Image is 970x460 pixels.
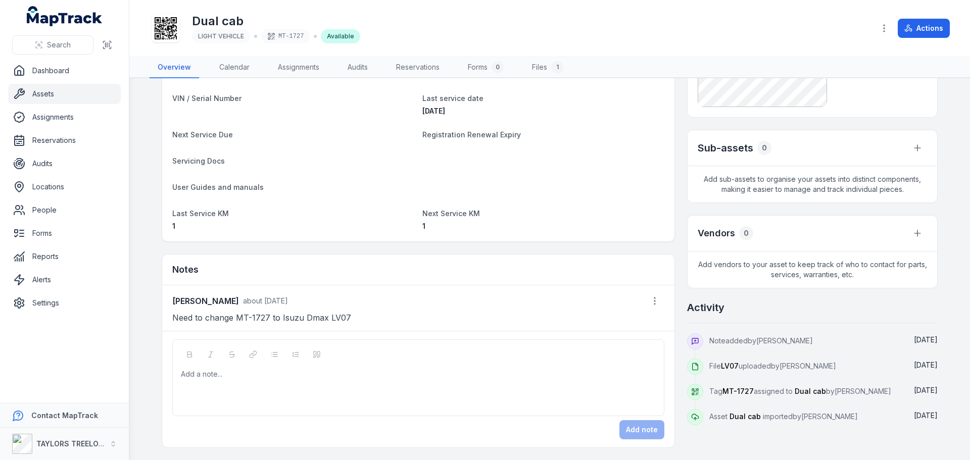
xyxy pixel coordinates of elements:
span: LV07 [721,362,739,370]
button: Actions [898,19,950,38]
span: Last service date [422,94,483,103]
span: [DATE] [914,386,938,394]
span: about [DATE] [243,296,288,305]
a: People [8,200,121,220]
div: 0 [492,61,504,73]
div: MT-1727 [261,29,310,43]
a: Alerts [8,270,121,290]
span: User Guides and manuals [172,183,264,191]
span: Dual cab [795,387,826,395]
span: Servicing Docs [172,157,225,165]
div: 0 [757,141,771,155]
span: Add vendors to your asset to keep track of who to contact for parts, services, warranties, etc. [688,251,937,288]
button: Search [12,35,93,55]
span: Registration Renewal Expiry [422,130,521,139]
a: Assets [8,84,121,104]
time: 29/07/2025, 11:26:29 am [914,386,938,394]
span: MT-1727 [722,387,754,395]
time: 04/03/2025, 12:00:00 am [422,107,445,115]
h2: Sub-assets [698,141,753,155]
span: [DATE] [422,107,445,115]
strong: TAYLORS TREELOPPING [36,439,121,448]
span: [DATE] [914,361,938,369]
span: [DATE] [914,335,938,344]
a: Settings [8,293,121,313]
span: Note added by [PERSON_NAME] [709,336,813,345]
div: Available [321,29,360,43]
a: Audits [8,154,121,174]
span: Tag assigned to by [PERSON_NAME] [709,387,891,395]
strong: Contact MapTrack [31,411,98,420]
a: Overview [150,57,199,78]
a: Reservations [388,57,448,78]
span: VIN / Serial Number [172,94,241,103]
span: Search [47,40,71,50]
a: MapTrack [27,6,103,26]
h2: Activity [687,300,724,315]
span: 1 [172,222,175,230]
time: 29/07/2025, 11:30:54 am [243,296,288,305]
p: Need to change MT-1727 to Isuzu Dmax LV07 [172,311,664,325]
strong: [PERSON_NAME] [172,295,239,307]
span: Asset imported by [PERSON_NAME] [709,412,858,421]
span: Add sub-assets to organise your assets into distinct components, making it easier to manage and t... [688,166,937,202]
a: Assignments [8,107,121,127]
a: Assignments [270,57,327,78]
a: Audits [339,57,376,78]
a: Forms [8,223,121,243]
a: Files1 [524,57,571,78]
span: Next Service KM [422,209,480,218]
span: Dual cab [730,412,761,421]
span: [DATE] [914,411,938,420]
a: Reservations [8,130,121,150]
h3: Vendors [698,226,735,240]
span: Next Service Due [172,130,233,139]
a: Locations [8,177,121,197]
div: 1 [551,61,563,73]
a: Forms0 [460,57,512,78]
h3: Notes [172,263,199,277]
h1: Dual cab [192,13,360,29]
time: 03/06/2025, 5:30:52 pm [914,411,938,420]
time: 29/07/2025, 11:30:54 am [914,335,938,344]
span: 1 [422,222,425,230]
a: Calendar [211,57,258,78]
a: Dashboard [8,61,121,81]
time: 29/07/2025, 11:26:48 am [914,361,938,369]
span: Last Service KM [172,209,229,218]
div: 0 [739,226,753,240]
a: Reports [8,246,121,267]
span: LIGHT VEHICLE [198,32,244,40]
span: File uploaded by [PERSON_NAME] [709,362,836,370]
